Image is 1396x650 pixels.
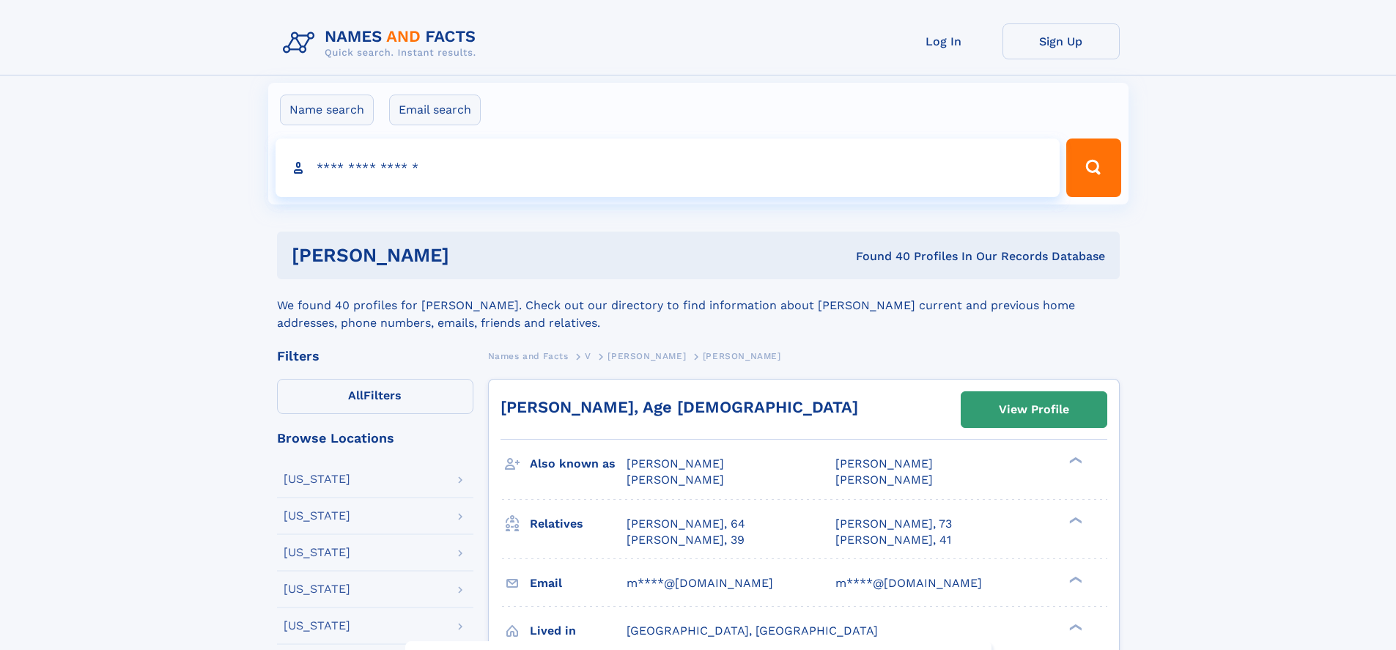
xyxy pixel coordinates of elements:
[530,618,627,643] h3: Lived in
[277,350,473,363] div: Filters
[277,379,473,414] label: Filters
[585,351,591,361] span: V
[530,511,627,536] h3: Relatives
[276,139,1060,197] input: search input
[277,279,1120,332] div: We found 40 profiles for [PERSON_NAME]. Check out our directory to find information about [PERSON...
[1066,139,1120,197] button: Search Button
[652,248,1105,265] div: Found 40 Profiles In Our Records Database
[835,457,933,470] span: [PERSON_NAME]
[627,457,724,470] span: [PERSON_NAME]
[607,347,686,365] a: [PERSON_NAME]
[703,351,781,361] span: [PERSON_NAME]
[1066,456,1083,465] div: ❯
[284,473,350,485] div: [US_STATE]
[627,473,724,487] span: [PERSON_NAME]
[530,451,627,476] h3: Also known as
[835,473,933,487] span: [PERSON_NAME]
[530,571,627,596] h3: Email
[284,547,350,558] div: [US_STATE]
[607,351,686,361] span: [PERSON_NAME]
[835,532,951,548] a: [PERSON_NAME], 41
[292,246,653,265] h1: [PERSON_NAME]
[488,347,569,365] a: Names and Facts
[1066,575,1083,584] div: ❯
[284,510,350,522] div: [US_STATE]
[627,624,878,638] span: [GEOGRAPHIC_DATA], [GEOGRAPHIC_DATA]
[627,516,745,532] a: [PERSON_NAME], 64
[999,393,1069,426] div: View Profile
[277,432,473,445] div: Browse Locations
[284,583,350,595] div: [US_STATE]
[284,620,350,632] div: [US_STATE]
[389,95,481,125] label: Email search
[501,398,858,416] a: [PERSON_NAME], Age [DEMOGRAPHIC_DATA]
[348,388,363,402] span: All
[1066,622,1083,632] div: ❯
[885,23,1002,59] a: Log In
[627,532,745,548] a: [PERSON_NAME], 39
[1002,23,1120,59] a: Sign Up
[277,23,488,63] img: Logo Names and Facts
[961,392,1107,427] a: View Profile
[280,95,374,125] label: Name search
[835,516,952,532] a: [PERSON_NAME], 73
[1066,515,1083,525] div: ❯
[585,347,591,365] a: V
